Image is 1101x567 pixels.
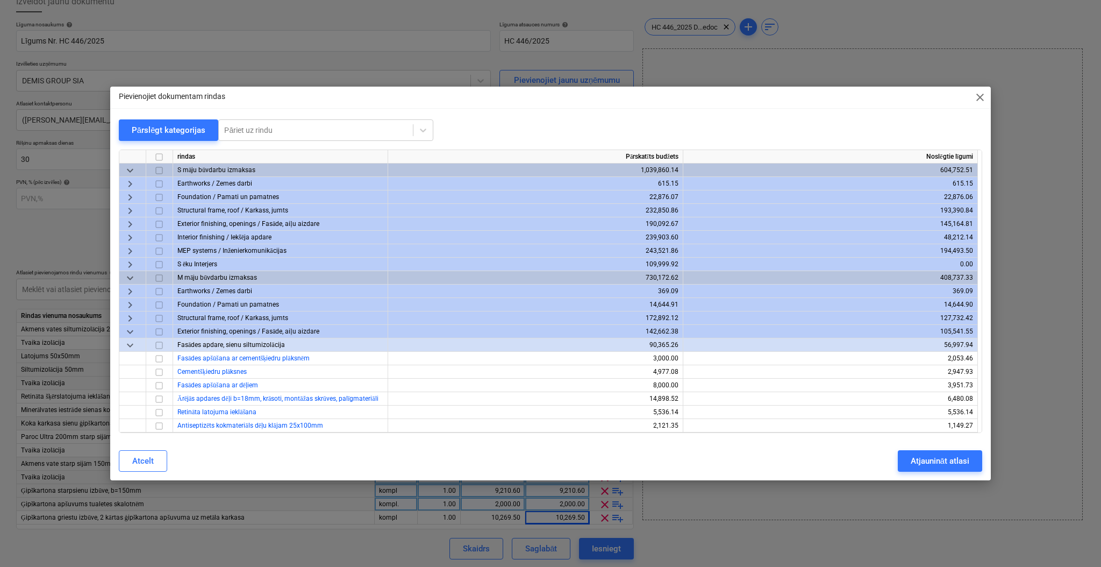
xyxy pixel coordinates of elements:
span: M māju būvdarbu izmaksas [177,274,257,281]
div: rindas [173,150,388,164]
div: Atcelt [132,454,154,468]
div: 5,536.14 [392,406,678,419]
span: Earthworks / Zemes darbi [177,287,252,295]
div: 369.09 [688,285,973,298]
div: 243,521.86 [392,244,678,258]
span: Fasādes apdare, sienu siltumizolācija [177,341,285,349]
div: 615.15 [688,177,973,190]
a: Fasādes apšūšana ar dēļiem [177,381,258,389]
button: Atjaunināt atlasi [898,450,982,472]
span: keyboard_arrow_right [124,231,137,244]
div: 105,541.55 [688,325,973,338]
div: 22,876.07 [392,190,678,204]
div: 730,172.62 [392,271,678,285]
div: 615.15 [392,177,678,190]
div: Noslēgtie līgumi [683,150,978,164]
div: 14,644.91 [392,298,678,311]
span: keyboard_arrow_down [124,272,137,285]
span: keyboard_arrow_right [124,258,137,271]
span: keyboard_arrow_right [124,178,137,190]
span: S ēku Interjers [177,260,217,268]
span: keyboard_arrow_right [124,191,137,204]
div: 232,850.86 [392,204,678,217]
div: 142,662.38 [392,325,678,338]
a: Fasādes apšūšana ar cementšķiedru plāksnēm [177,355,310,362]
div: 604,752.51 [688,164,973,177]
div: 4,977.08 [392,365,678,379]
a: Cementšķiedru plāksnes [177,368,247,375]
div: 127,732.42 [688,311,973,325]
span: keyboard_arrow_right [124,204,137,217]
a: Ārējās apdares dēļi b=18mm, krāsoti, montāžas skrūves, palīgmateriāli [177,395,378,402]
div: 145,164.81 [688,217,973,231]
span: Exterior finishing, openings / Fasāde, aiļu aizdare [177,220,319,228]
div: 1,039,860.14 [392,164,678,177]
span: Foundation / Pamati un pamatnes [177,301,279,308]
span: keyboard_arrow_right [124,218,137,231]
a: Retināta latojuma ieklāšana [177,408,256,416]
span: Foundation / Pamati un pamatnes [177,193,279,201]
div: 22,876.06 [688,190,973,204]
div: Atjaunināt atlasi [911,454,969,468]
span: S māju būvdarbu izmaksas [177,166,255,174]
div: 172,892.12 [392,311,678,325]
div: Pārslēgt kategorijas [132,123,206,137]
div: 109,999.92 [392,258,678,271]
div: 2,053.46 [688,352,973,365]
a: Antiseptizēts kokmateriāls dēļu klājam 25x100mm [177,422,323,429]
span: Structural frame, roof / Karkass, jumts [177,207,288,214]
div: 56,997.94 [688,338,973,352]
div: 190,092.67 [392,217,678,231]
span: Interior finishing / Iekšēja apdare [177,233,271,241]
div: 3,951.73 [688,379,973,392]
div: 239,903.60 [392,231,678,244]
div: 194,493.50 [688,244,973,258]
div: 2,947.93 [688,365,973,379]
span: keyboard_arrow_right [124,285,137,298]
div: 48,212.14 [688,231,973,244]
button: Pārslēgt kategorijas [119,119,219,141]
span: keyboard_arrow_right [124,245,137,258]
span: Structural frame, roof / Karkass, jumts [177,314,288,322]
div: 0.00 [688,258,973,271]
div: 8,000.00 [392,379,678,392]
div: 1,149.27 [688,419,973,433]
div: 5,536.14 [688,406,973,419]
span: MEP systems / Inženierkomunikācijas [177,247,287,254]
span: keyboard_arrow_down [124,164,137,177]
button: Atcelt [119,450,167,472]
div: 90,365.26 [392,338,678,352]
div: 14,644.90 [688,298,973,311]
div: 408,737.33 [688,271,973,285]
span: keyboard_arrow_down [124,325,137,338]
div: 369.09 [392,285,678,298]
div: 14,898.52 [392,392,678,406]
div: Pārskatīts budžets [388,150,683,164]
span: Exterior finishing, openings / Fasāde, aiļu aizdare [177,328,319,335]
span: keyboard_arrow_right [124,299,137,311]
div: 3,000.00 [392,352,678,365]
div: 2,121.35 [392,419,678,433]
span: keyboard_arrow_right [124,312,137,325]
span: Earthworks / Zemes darbi [177,180,252,187]
span: close [974,91,986,104]
p: Pievienojiet dokumentam rindas [119,91,225,102]
span: keyboard_arrow_down [124,339,137,352]
div: 193,390.84 [688,204,973,217]
div: 6,480.08 [688,392,973,406]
